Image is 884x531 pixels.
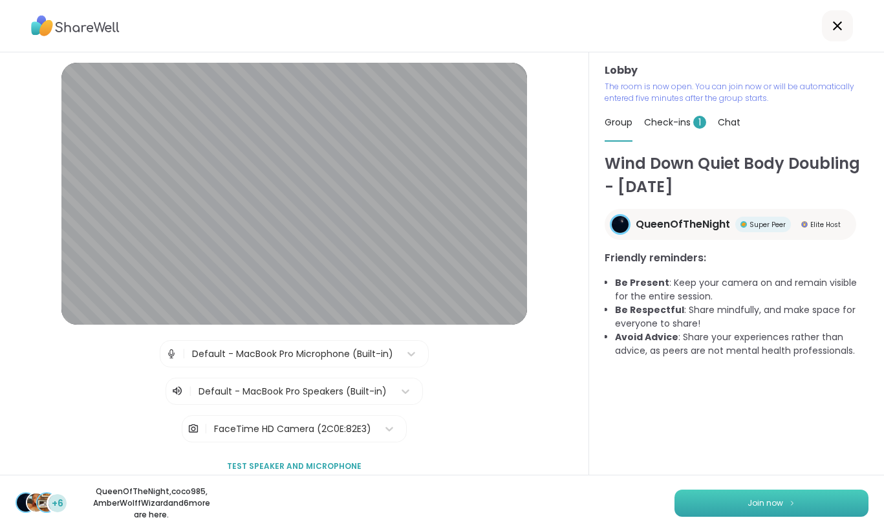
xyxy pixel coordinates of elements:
[227,461,361,472] span: Test speaker and microphone
[52,497,63,510] span: +6
[79,486,224,521] p: QueenOfTheNight , coco985 , AmberWolffWizard and 6 more are here.
[615,276,868,303] li: : Keep your camera on and remain visible for the entire session.
[615,276,669,289] b: Be Present
[748,497,783,509] span: Join now
[189,384,192,399] span: |
[788,499,796,506] img: ShareWell Logomark
[615,331,868,358] li: : Share your experiences rather than advice, as peers are not mental health professionals.
[605,81,868,104] p: The room is now open. You can join now or will be automatically entered five minutes after the gr...
[615,331,678,343] b: Avoid Advice
[27,493,45,512] img: coco985
[718,116,740,129] span: Chat
[605,209,856,240] a: QueenOfTheNightQueenOfTheNightSuper PeerSuper PeerElite HostElite Host
[749,220,786,230] span: Super Peer
[605,250,868,266] h3: Friendly reminders:
[166,341,177,367] img: Microphone
[31,11,120,41] img: ShareWell Logo
[605,116,632,129] span: Group
[615,303,868,331] li: : Share mindfully, and make space for everyone to share!
[810,220,841,230] span: Elite Host
[612,216,629,233] img: QueenOfTheNight
[674,490,868,517] button: Join now
[222,453,367,480] button: Test speaker and microphone
[17,493,35,512] img: QueenOfTheNight
[214,422,371,436] div: FaceTime HD Camera (2C0E:82E3)
[644,116,706,129] span: Check-ins
[204,416,208,442] span: |
[38,493,56,512] img: AmberWolffWizard
[615,303,684,316] b: Be Respectful
[636,217,730,232] span: QueenOfTheNight
[801,221,808,228] img: Elite Host
[605,63,868,78] h3: Lobby
[605,152,868,199] h1: Wind Down Quiet Body Doubling - [DATE]
[182,341,186,367] span: |
[192,347,393,361] div: Default - MacBook Pro Microphone (Built-in)
[188,416,199,442] img: Camera
[693,116,706,129] span: 1
[740,221,747,228] img: Super Peer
